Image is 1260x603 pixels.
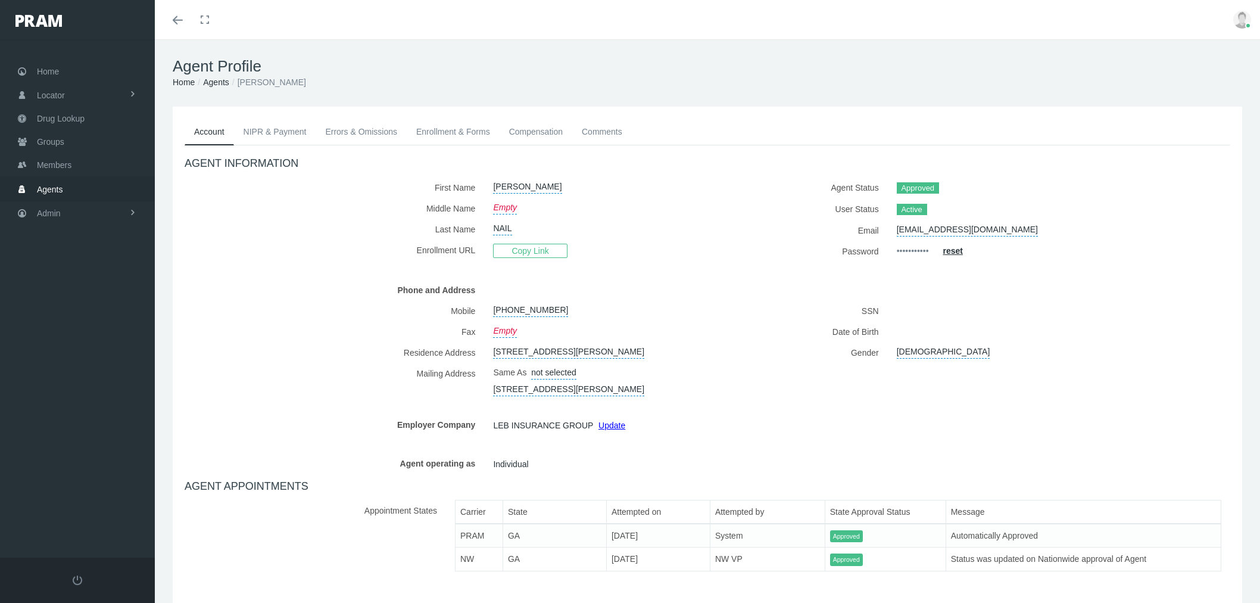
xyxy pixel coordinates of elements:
label: First Name [185,177,484,198]
a: Account [185,119,234,145]
th: Attempted by [710,500,825,524]
span: Locator [37,84,65,107]
label: Enrollment URL [185,240,484,262]
a: [PHONE_NUMBER] [493,300,568,317]
label: SSN [716,300,888,321]
th: Carrier [456,500,503,524]
td: System [710,524,825,548]
a: Compensation [500,119,572,145]
a: Errors & Omissions [316,119,407,145]
a: Update [598,421,625,430]
label: Fax [185,321,484,342]
label: Date of Birth [716,321,888,342]
td: [DATE] [606,524,710,548]
h4: AGENT INFORMATION [185,157,1230,170]
h4: AGENT APPOINTMENTS [185,480,1230,493]
span: Individual [493,455,528,473]
span: Groups [37,130,64,153]
label: Gender [716,342,888,363]
span: Home [37,60,59,83]
label: Middle Name [185,198,484,219]
a: [STREET_ADDRESS][PERSON_NAME] [493,342,644,359]
label: Mailing Address [185,363,484,396]
span: Admin [37,202,61,225]
span: Same As [493,368,526,377]
td: Automatically Approved [946,524,1221,548]
span: Approved [897,182,939,194]
a: NAIL [493,219,512,235]
img: user-placeholder.jpg [1233,11,1251,29]
td: Status was updated on Nationwide approval of Agent [946,548,1221,571]
a: Agents [203,77,229,87]
label: Employer Company [185,414,484,435]
td: GA [503,524,606,548]
label: User Status [716,198,888,220]
span: Members [37,154,71,176]
a: [STREET_ADDRESS][PERSON_NAME] [493,380,644,396]
label: Password [716,241,888,262]
span: Drug Lookup [37,107,85,130]
img: PRAM_20_x_78.png [15,15,62,27]
a: Copy Link [493,245,567,255]
span: Approved [830,530,863,543]
h1: Agent Profile [173,57,1242,76]
label: Appointment States [185,500,446,581]
td: NW [456,548,503,571]
a: Enrollment & Forms [407,119,500,145]
td: GA [503,548,606,571]
li: [PERSON_NAME] [229,76,306,89]
a: [EMAIL_ADDRESS][DOMAIN_NAME] [897,220,1038,237]
label: Agent Status [716,177,888,198]
label: Mobile [185,300,484,321]
label: Agent operating as [185,453,484,474]
span: Approved [830,554,863,566]
a: NIPR & Payment [234,119,316,145]
th: Message [946,500,1221,524]
span: Copy Link [493,244,567,258]
td: NW VP [710,548,825,571]
a: [DEMOGRAPHIC_DATA] [897,342,990,359]
a: not selected [531,363,576,380]
span: LEB INSURANCE GROUP [493,416,593,434]
label: Email [716,220,888,241]
a: Empty [493,198,517,215]
a: ••••••••••• [897,241,929,262]
a: [PERSON_NAME] [493,177,562,194]
label: Phone and Address [185,279,484,300]
span: Agents [37,178,63,201]
td: [DATE] [606,548,710,571]
a: Comments [572,119,632,145]
th: Attempted on [606,500,710,524]
th: State [503,500,606,524]
label: Residence Address [185,342,484,363]
a: Home [173,77,195,87]
th: State Approval Status [825,500,946,524]
span: Active [897,204,927,216]
td: PRAM [456,524,503,548]
a: reset [943,246,962,256]
a: Empty [493,321,517,338]
label: Last Name [185,219,484,240]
